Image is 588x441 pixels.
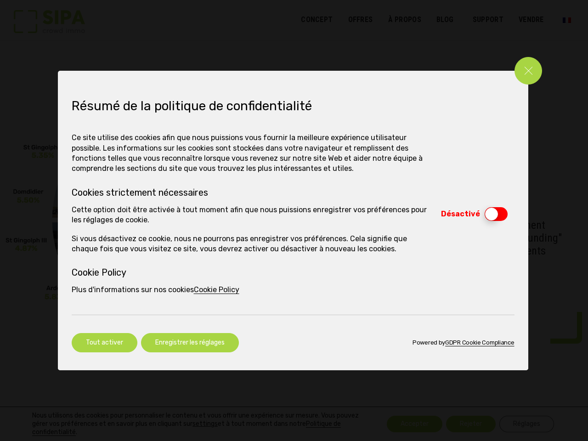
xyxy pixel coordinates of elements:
p: Ce site utilise des cookies afin que nous puissions vous fournir la meilleure expérience utilisat... [72,133,427,174]
span: Résumé de la politique de confidentialité [72,99,312,113]
a: Cookie Policy [194,285,239,294]
p: Cette option doit être activée à tout moment afin que nous puissions enregistrer vos préférences ... [72,205,427,226]
img: Logo [432,93,514,120]
button: Tout activer [72,333,137,352]
button: Fermer les réglages des cookies GDPR [514,57,542,85]
span: GDPR Cookie Compliance [445,339,514,345]
p: Plus d'informations sur nos cookies [72,285,427,295]
p: Si vous désactivez ce cookie, nous ne pourrons pas enregistrer vos préférences. Cela signifie que... [72,234,427,254]
span: Cookies strictement nécessaires [72,187,514,198]
a: Powered byGDPR Cookie Compliance [408,339,514,345]
dialog: Écran des réglages GDPR [58,71,528,370]
span: Désactivé [441,207,480,221]
button: Enregistrer les réglages [141,333,239,352]
span: Cookie Policy [72,267,514,278]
